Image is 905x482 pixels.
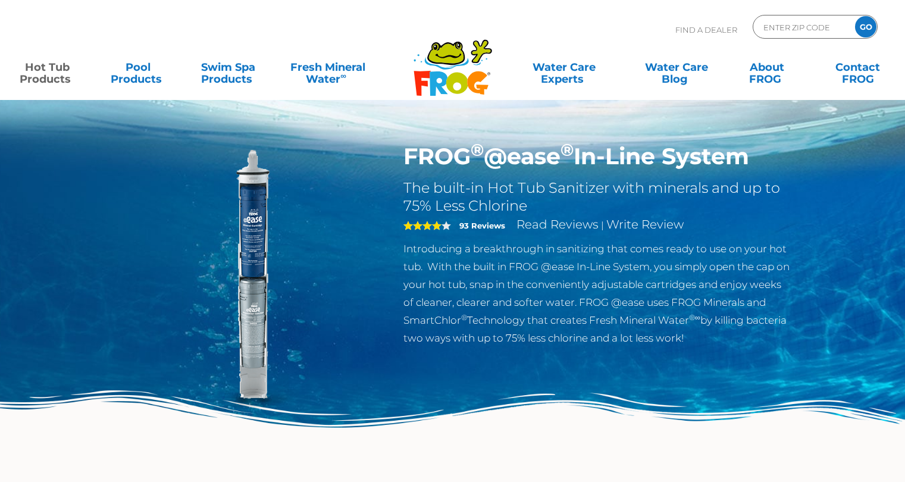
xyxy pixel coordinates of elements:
[675,15,737,45] p: Find A Dealer
[403,179,792,215] h2: The built-in Hot Tub Sanitizer with minerals and up to 75% Less Chlorine
[403,240,792,347] p: Introducing a breakthrough in sanitizing that comes ready to use on your hot tub. With the built ...
[403,143,792,170] h1: FROG @ease In-Line System
[689,313,700,322] sup: ®∞
[855,16,876,37] input: GO
[516,217,599,231] a: Read Reviews
[461,313,467,322] sup: ®
[284,55,372,79] a: Fresh MineralWater∞
[12,55,82,79] a: Hot TubProducts
[601,220,604,231] span: |
[823,55,893,79] a: ContactFROG
[193,55,264,79] a: Swim SpaProducts
[560,139,574,160] sup: ®
[471,139,484,160] sup: ®
[403,221,441,230] span: 4
[407,24,499,96] img: Frog Products Logo
[114,143,386,415] img: inline-system.png
[459,221,505,230] strong: 93 Reviews
[641,55,712,79] a: Water CareBlog
[340,71,346,80] sup: ∞
[102,55,173,79] a: PoolProducts
[506,55,621,79] a: Water CareExperts
[606,217,684,231] a: Write Review
[732,55,802,79] a: AboutFROG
